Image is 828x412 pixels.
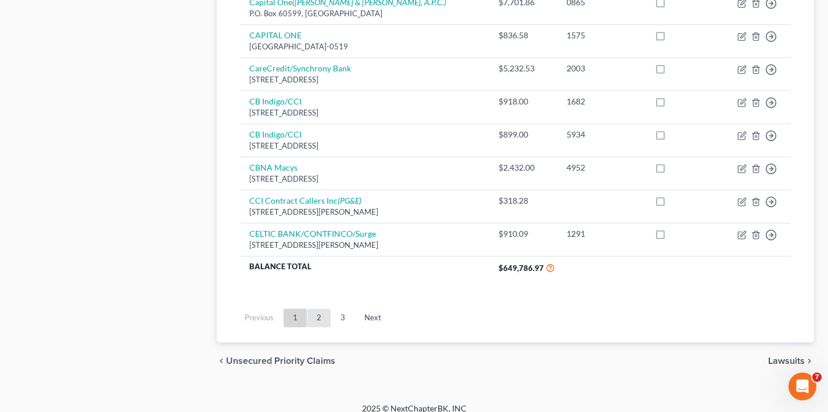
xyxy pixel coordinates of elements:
div: P.O. Box 60599, [GEOGRAPHIC_DATA] [249,8,479,19]
a: 3 [331,309,354,327]
div: $918.00 [499,96,548,107]
th: Balance Total [240,256,489,280]
a: Next [355,309,390,327]
a: CBNA Macys [249,162,297,172]
div: $2,432.00 [499,162,548,174]
div: 4952 [567,162,636,174]
div: [STREET_ADDRESS] [249,174,479,185]
button: chevron_left Unsecured Priority Claims [217,356,335,366]
a: CareCredit/Synchrony Bank [249,63,351,73]
div: [STREET_ADDRESS][PERSON_NAME] [249,240,479,251]
div: $5,232.53 [499,63,548,74]
span: Lawsuits [768,356,805,366]
a: CCI Contract Callers Inc(PG&E) [249,196,361,205]
div: 1575 [567,30,636,41]
a: CB Indigo/CCI [249,129,302,139]
a: 1 [284,309,307,327]
div: $318.28 [499,195,548,207]
div: [STREET_ADDRESS] [249,74,479,85]
div: 2003 [567,63,636,74]
span: Unsecured Priority Claims [226,356,335,366]
i: chevron_right [805,356,814,366]
div: 1291 [567,228,636,240]
div: [STREET_ADDRESS] [249,107,479,118]
span: 7 [812,373,822,382]
div: [STREET_ADDRESS] [249,140,479,151]
button: Lawsuits chevron_right [768,356,814,366]
div: [GEOGRAPHIC_DATA]-0519 [249,41,479,52]
a: CB Indigo/CCI [249,96,302,106]
i: chevron_left [217,356,226,366]
a: 2 [307,309,331,327]
div: $910.09 [499,228,548,240]
span: $649,786.97 [499,263,544,273]
a: CELTIC BANK/CONTFINCO/Surge [249,229,376,238]
div: $836.58 [499,30,548,41]
div: $899.00 [499,129,548,140]
i: (PG&E) [338,196,361,205]
iframe: Intercom live chat [788,373,816,400]
div: 5934 [567,129,636,140]
a: CAPITAL ONE [249,30,302,40]
div: 1682 [567,96,636,107]
div: [STREET_ADDRESS][PERSON_NAME] [249,207,479,218]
